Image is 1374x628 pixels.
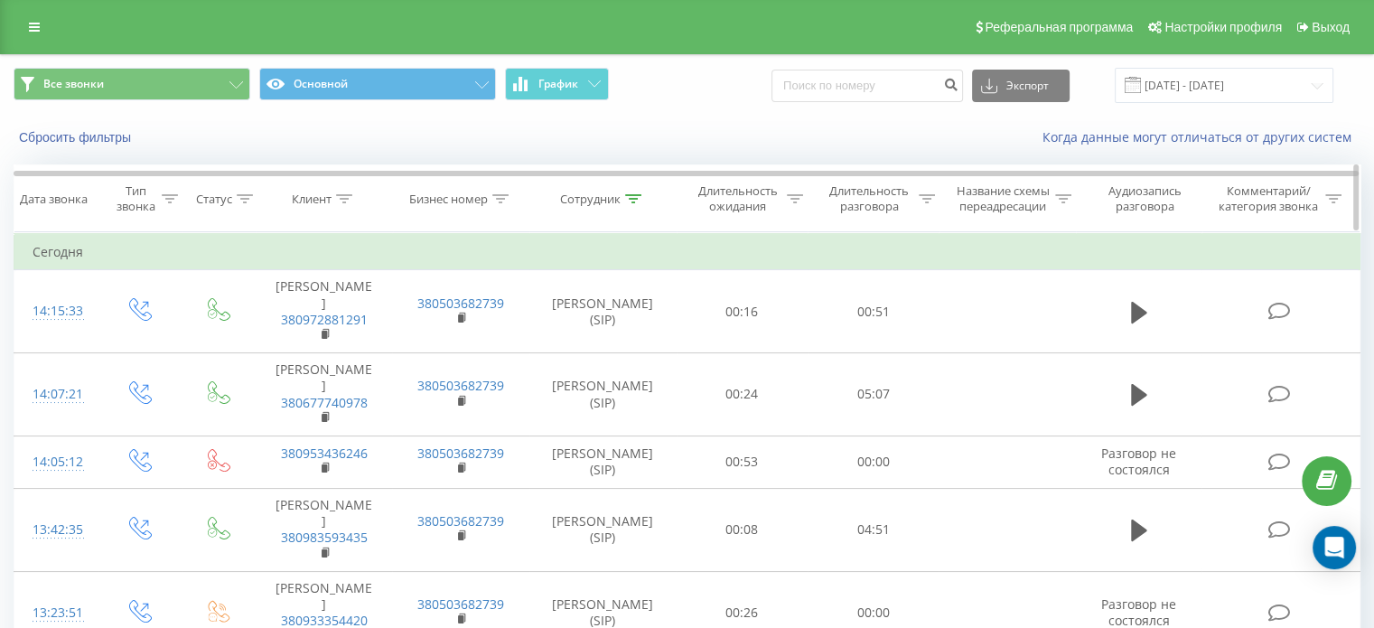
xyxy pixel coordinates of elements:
a: 380503682739 [417,595,504,613]
div: Дата звонка [20,192,88,207]
a: 380677740978 [281,394,368,411]
a: Когда данные могут отличаться от других систем [1042,128,1360,145]
button: Экспорт [972,70,1070,102]
div: Сотрудник [560,192,621,207]
td: [PERSON_NAME] (SIP) [529,270,677,353]
div: Open Intercom Messenger [1313,526,1356,569]
span: График [538,78,578,90]
div: Длительность разговора [824,183,914,214]
span: Реферальная программа [985,20,1133,34]
div: Комментарий/категория звонка [1215,183,1321,214]
td: 00:00 [808,436,939,488]
button: Сбросить фильтры [14,129,140,145]
td: [PERSON_NAME] (SIP) [529,436,677,488]
a: 380953436246 [281,445,368,462]
span: Все звонки [43,77,104,91]
a: 380983593435 [281,529,368,546]
td: 00:16 [677,270,808,353]
div: Аудиозапись разговора [1092,183,1198,214]
div: 14:05:12 [33,445,80,480]
td: 00:08 [677,489,808,572]
a: 380503682739 [417,445,504,462]
td: [PERSON_NAME] (SIP) [529,353,677,436]
div: Бизнес номер [409,192,488,207]
div: Тип звонка [114,183,156,214]
td: Сегодня [14,234,1360,270]
td: [PERSON_NAME] [256,270,392,353]
a: 380503682739 [417,295,504,312]
td: [PERSON_NAME] [256,489,392,572]
a: 380503682739 [417,377,504,394]
button: Все звонки [14,68,250,100]
div: 14:15:33 [33,294,80,329]
td: [PERSON_NAME] [256,353,392,436]
td: 00:51 [808,270,939,353]
div: Длительность ожидания [693,183,783,214]
div: 14:07:21 [33,377,80,412]
td: 00:53 [677,436,808,488]
button: Основной [259,68,496,100]
div: Клиент [292,192,332,207]
div: Название схемы переадресации [956,183,1051,214]
span: Настройки профиля [1164,20,1282,34]
input: Поиск по номеру [771,70,963,102]
div: 13:42:35 [33,512,80,548]
td: 04:51 [808,489,939,572]
a: 380972881291 [281,311,368,328]
span: Разговор не состоялся [1101,445,1176,478]
td: 00:24 [677,353,808,436]
div: Статус [196,192,232,207]
span: Выход [1312,20,1350,34]
td: [PERSON_NAME] (SIP) [529,489,677,572]
a: 380503682739 [417,512,504,530]
button: График [505,68,609,100]
td: 05:07 [808,353,939,436]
